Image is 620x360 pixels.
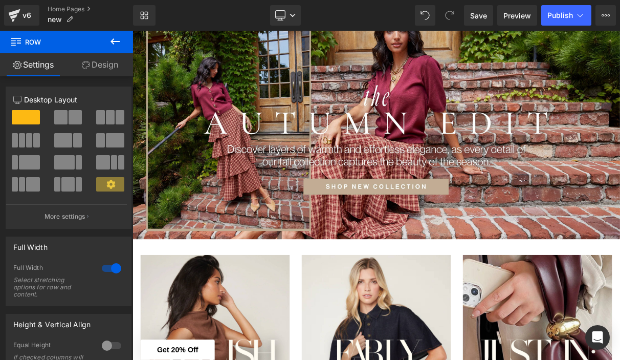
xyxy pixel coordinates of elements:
button: Redo [439,5,460,26]
div: Full Width [13,264,92,274]
div: Height & Vertical Align [13,314,91,329]
div: Open Intercom Messenger [585,325,610,350]
p: Desktop Layout [13,94,124,105]
p: More settings [45,212,85,221]
div: Select stretching options for row and content. [13,277,90,298]
a: Design [67,53,133,76]
div: Full Width [13,237,48,251]
button: More [595,5,616,26]
a: Preview [497,5,537,26]
a: Home Pages [48,5,133,13]
button: More settings [6,204,127,228]
div: v6 [20,9,33,22]
a: New Library [133,5,156,26]
span: Row [10,31,113,53]
button: Undo [415,5,435,26]
a: v6 [4,5,39,26]
span: Save [470,10,487,21]
span: Preview [503,10,531,21]
span: Publish [547,11,573,19]
div: Equal Height [13,341,92,352]
button: Publish [541,5,591,26]
span: new [48,15,62,24]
